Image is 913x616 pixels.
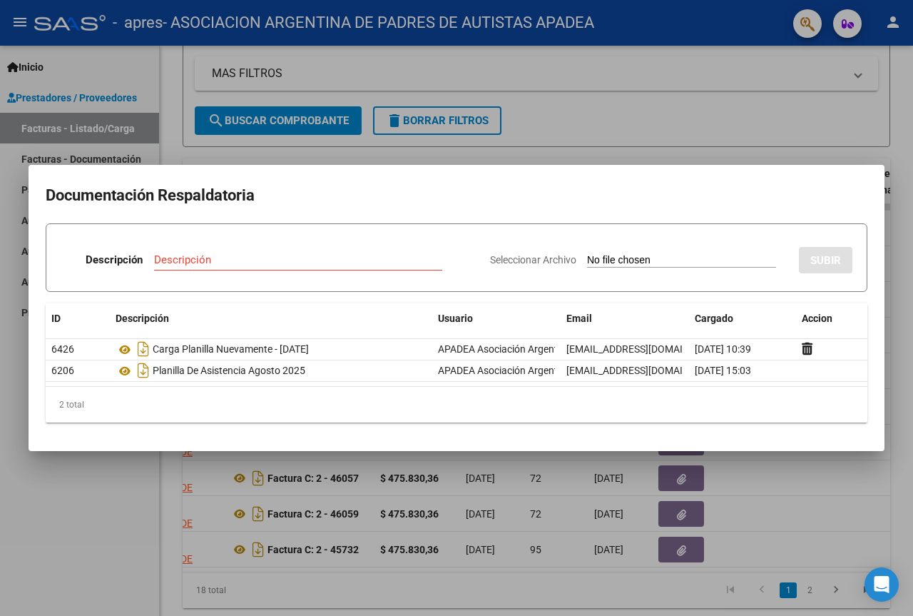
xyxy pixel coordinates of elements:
[695,343,751,355] span: [DATE] 10:39
[438,313,473,324] span: Usuario
[432,303,561,334] datatable-header-cell: Usuario
[134,338,153,360] i: Descargar documento
[116,338,427,360] div: Carga Planilla Nuevamente - [DATE]
[116,313,169,324] span: Descripción
[490,254,576,266] span: Seleccionar Archivo
[566,365,725,376] span: [EMAIL_ADDRESS][DOMAIN_NAME]
[51,313,61,324] span: ID
[116,359,427,382] div: Planilla De Asistencia Agosto 2025
[110,303,432,334] datatable-header-cell: Descripción
[86,252,143,268] p: Descripción
[566,313,592,324] span: Email
[799,247,852,273] button: SUBIR
[695,365,751,376] span: [DATE] 15:03
[51,343,74,355] span: 6426
[46,387,867,423] div: 2 total
[46,182,867,209] h2: Documentación Respaldatoria
[864,567,899,602] div: Open Intercom Messenger
[134,359,153,382] i: Descargar documento
[810,254,841,267] span: SUBIR
[561,303,689,334] datatable-header-cell: Email
[796,303,867,334] datatable-header-cell: Accion
[566,343,725,355] span: [EMAIL_ADDRESS][DOMAIN_NAME]
[695,313,733,324] span: Cargado
[802,313,832,324] span: Accion
[51,365,74,376] span: 6206
[689,303,796,334] datatable-header-cell: Cargado
[438,365,670,376] span: APADEA Asociación Argentina de Padres de Autistas
[438,343,670,355] span: APADEA Asociación Argentina de Padres de Autistas
[46,303,110,334] datatable-header-cell: ID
